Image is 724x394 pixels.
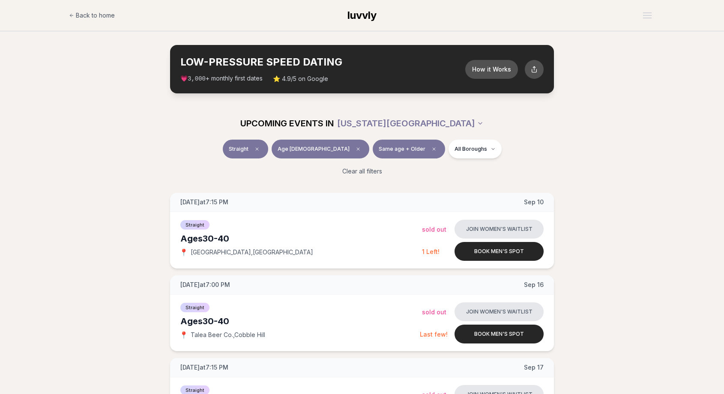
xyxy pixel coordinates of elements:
[272,140,369,158] button: Age [DEMOGRAPHIC_DATA]Clear age
[180,249,187,256] span: 📍
[191,248,313,257] span: [GEOGRAPHIC_DATA] , [GEOGRAPHIC_DATA]
[180,74,263,83] span: 💗 + monthly first dates
[422,226,446,233] span: Sold Out
[455,146,487,152] span: All Boroughs
[252,144,262,154] span: Clear event type filter
[223,140,268,158] button: StraightClear event type filter
[191,331,265,339] span: Talea Beer Co. , Cobble Hill
[240,117,334,129] span: UPCOMING EVENTS IN
[373,140,445,158] button: Same age + OlderClear preference
[422,308,446,316] span: Sold Out
[337,114,484,133] button: [US_STATE][GEOGRAPHIC_DATA]
[180,281,230,289] span: [DATE] at 7:00 PM
[465,60,518,79] button: How it Works
[69,7,115,24] a: Back to home
[180,233,422,245] div: Ages 30-40
[347,9,377,21] span: luvvly
[188,75,206,82] span: 3,000
[353,144,363,154] span: Clear age
[422,248,440,255] span: 1 Left!
[455,325,544,343] button: Book men's spot
[695,365,715,385] iframe: Intercom live chat
[455,302,544,321] button: Join women's waitlist
[420,331,448,338] span: Last few!
[278,146,350,152] span: Age [DEMOGRAPHIC_DATA]
[524,281,544,289] span: Sep 16
[180,363,228,372] span: [DATE] at 7:15 PM
[180,55,465,69] h2: LOW-PRESSURE SPEED DATING
[429,144,439,154] span: Clear preference
[273,75,328,83] span: ⭐ 4.9/5 on Google
[180,220,209,230] span: Straight
[455,220,544,239] button: Join women's waitlist
[180,198,228,206] span: [DATE] at 7:15 PM
[524,198,544,206] span: Sep 10
[76,11,115,20] span: Back to home
[180,315,420,327] div: Ages 30-40
[524,363,544,372] span: Sep 17
[229,146,248,152] span: Straight
[455,242,544,261] button: Book men's spot
[337,162,387,181] button: Clear all filters
[449,140,502,158] button: All Boroughs
[379,146,425,152] span: Same age + Older
[640,9,655,22] button: Open menu
[347,9,377,22] a: luvvly
[180,331,187,338] span: 📍
[180,303,209,312] span: Straight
